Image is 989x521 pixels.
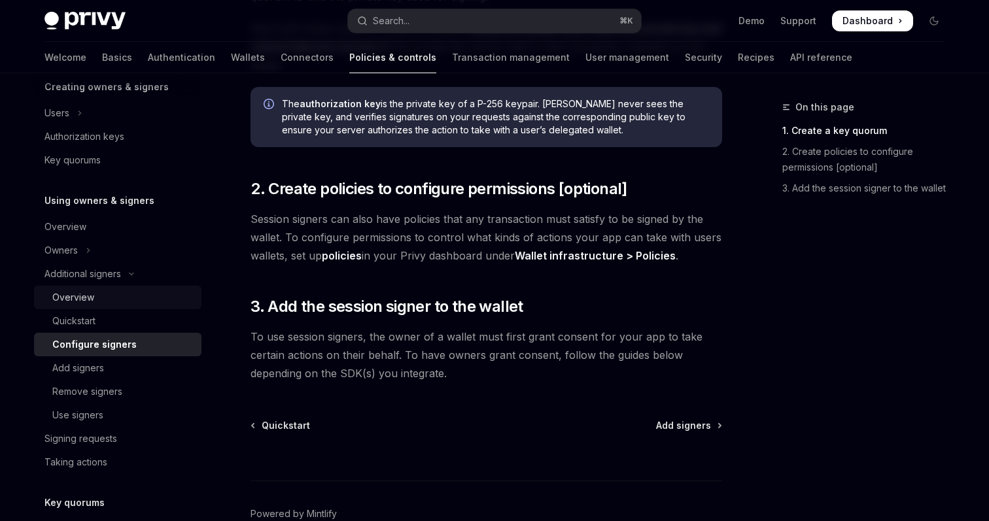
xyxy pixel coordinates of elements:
[44,431,117,446] div: Signing requests
[619,16,633,26] span: ⌘ K
[34,286,201,309] a: Overview
[44,42,86,73] a: Welcome
[34,427,201,450] a: Signing requests
[585,42,669,73] a: User management
[44,12,126,30] img: dark logo
[281,42,334,73] a: Connectors
[52,384,122,399] div: Remove signers
[251,296,523,317] span: 3. Add the session signer to the wallet
[52,313,95,329] div: Quickstart
[252,419,310,432] a: Quickstart
[44,266,121,282] div: Additional signers
[322,249,362,263] a: policies
[34,380,201,403] a: Remove signers
[795,99,854,115] span: On this page
[34,239,201,262] button: Toggle Owners section
[282,97,709,137] span: The is the private key of a P-256 keypair. [PERSON_NAME] never sees the private key, and verifies...
[790,42,852,73] a: API reference
[148,42,215,73] a: Authentication
[782,178,955,199] a: 3. Add the session signer to the wallet
[34,356,201,380] a: Add signers
[924,10,945,31] button: Toggle dark mode
[34,309,201,333] a: Quickstart
[262,419,310,432] span: Quickstart
[52,407,103,423] div: Use signers
[738,42,774,73] a: Recipes
[251,507,337,520] a: Powered by Mintlify
[34,450,201,474] a: Taking actions
[34,403,201,427] a: Use signers
[44,243,78,258] div: Owners
[656,419,721,432] a: Add signers
[44,105,69,121] div: Users
[34,148,201,172] a: Key quorums
[52,337,137,352] div: Configure signers
[782,120,955,141] a: 1. Create a key quorum
[44,193,154,209] h5: Using owners & signers
[515,249,676,262] strong: Wallet infrastructure > Policies
[300,98,381,109] strong: authorization key
[452,42,570,73] a: Transaction management
[832,10,913,31] a: Dashboard
[34,125,201,148] a: Authorization keys
[251,178,627,199] span: 2. Create policies to configure permissions [optional]
[44,495,105,511] h5: Key quorums
[264,99,277,112] svg: Info
[52,360,104,376] div: Add signers
[44,129,124,144] div: Authorization keys
[34,262,201,286] button: Toggle Additional signers section
[348,9,641,33] button: Open search
[44,454,107,470] div: Taking actions
[34,101,201,125] button: Toggle Users section
[52,290,94,305] div: Overview
[34,333,201,356] a: Configure signers
[251,210,722,265] span: Session signers can also have policies that any transaction must satisfy to be signed by the wall...
[102,42,132,73] a: Basics
[44,152,101,168] div: Key quorums
[738,14,765,27] a: Demo
[44,219,86,235] div: Overview
[656,419,711,432] span: Add signers
[373,13,409,29] div: Search...
[780,14,816,27] a: Support
[34,215,201,239] a: Overview
[251,328,722,382] span: To use session signers, the owner of a wallet must first grant consent for your app to take certa...
[685,42,722,73] a: Security
[782,141,955,178] a: 2. Create policies to configure permissions [optional]
[842,14,893,27] span: Dashboard
[231,42,265,73] a: Wallets
[349,42,436,73] a: Policies & controls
